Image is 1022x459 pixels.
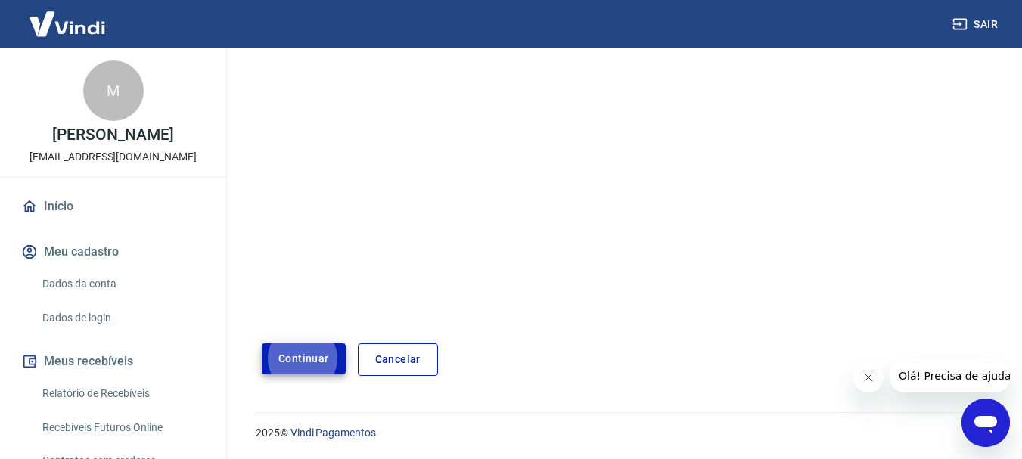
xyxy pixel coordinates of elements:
[18,1,116,47] img: Vindi
[36,378,208,409] a: Relatório de Recebíveis
[52,127,173,143] p: [PERSON_NAME]
[18,190,208,223] a: Início
[256,425,986,441] p: 2025 ©
[358,343,438,376] a: Cancelar
[890,359,1010,392] iframe: Mensagem da empresa
[18,345,208,378] button: Meus recebíveis
[262,343,346,374] button: Continuar
[36,412,208,443] a: Recebíveis Futuros Online
[18,235,208,268] button: Meu cadastro
[36,268,208,299] a: Dados da conta
[83,60,144,121] div: M
[290,426,376,439] a: Vindi Pagamentos
[961,399,1010,447] iframe: Botão para abrir a janela de mensagens
[853,362,884,392] iframe: Fechar mensagem
[30,149,197,165] p: [EMAIL_ADDRESS][DOMAIN_NAME]
[949,11,1004,39] button: Sair
[36,302,208,333] a: Dados de login
[9,11,127,23] span: Olá! Precisa de ajuda?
